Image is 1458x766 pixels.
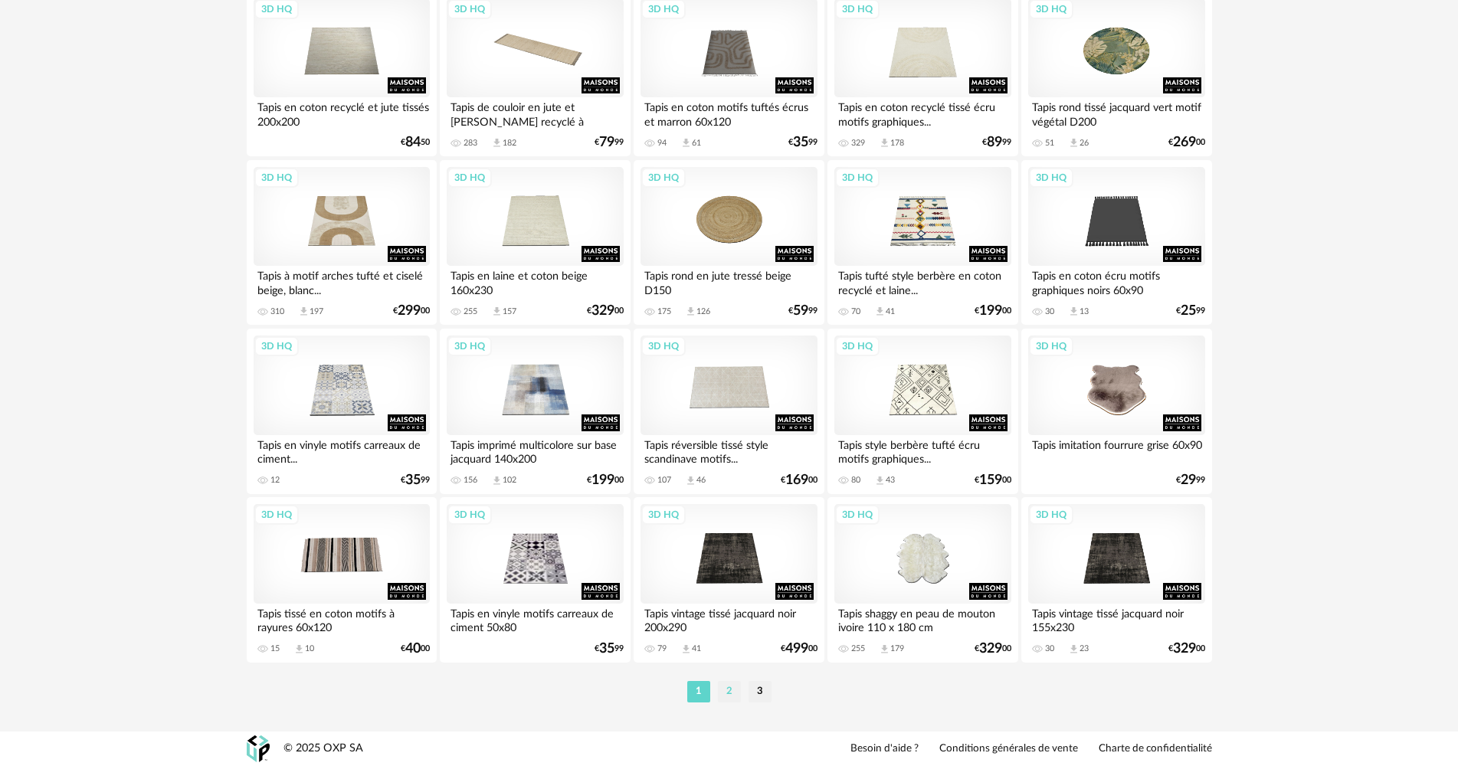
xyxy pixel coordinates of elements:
div: Tapis shaggy en peau de mouton ivoire 110 x 180 cm [834,604,1011,634]
div: 3D HQ [1029,336,1073,356]
span: Download icon [491,306,503,317]
span: Download icon [879,643,890,655]
a: 3D HQ Tapis vintage tissé jacquard noir 200x290 79 Download icon 41 €49900 [634,497,824,663]
div: 3D HQ [835,168,880,188]
span: 329 [1173,643,1196,654]
div: € 00 [781,643,817,654]
a: Besoin d'aide ? [850,742,919,756]
div: 3D HQ [254,336,299,356]
div: € 00 [393,306,430,316]
div: 3D HQ [835,505,880,525]
div: 70 [851,306,860,317]
div: Tapis en coton écru motifs graphiques noirs 60x90 [1028,266,1204,296]
div: Tapis rond en jute tressé beige D150 [641,266,817,296]
div: 3D HQ [254,168,299,188]
div: Tapis tufté style berbère en coton recyclé et laine... [834,266,1011,296]
div: 102 [503,475,516,486]
span: Download icon [879,137,890,149]
div: 179 [890,643,904,654]
a: 3D HQ Tapis shaggy en peau de mouton ivoire 110 x 180 cm 255 Download icon 179 €32900 [827,497,1017,663]
a: 3D HQ Tapis en laine et coton beige 160x230 255 Download icon 157 €32900 [440,160,630,326]
div: Tapis style berbère tufté écru motifs graphiques... [834,435,1011,466]
span: Download icon [874,475,886,486]
span: Download icon [1068,306,1080,317]
span: Download icon [298,306,310,317]
a: 3D HQ Tapis tufté style berbère en coton recyclé et laine... 70 Download icon 41 €19900 [827,160,1017,326]
div: 46 [696,475,706,486]
div: € 99 [982,137,1011,148]
div: Tapis à motif arches tufté et ciselé beige, blanc... [254,266,430,296]
div: € 00 [975,306,1011,316]
div: 283 [464,138,477,149]
div: 126 [696,306,710,317]
div: 94 [657,138,667,149]
div: Tapis de couloir en jute et [PERSON_NAME] recyclé à franges... [447,97,623,128]
a: 3D HQ Tapis imprimé multicolore sur base jacquard 140x200 156 Download icon 102 €19900 [440,329,630,494]
div: € 99 [1176,475,1205,486]
a: 3D HQ Tapis à motif arches tufté et ciselé beige, blanc... 310 Download icon 197 €29900 [247,160,437,326]
div: 30 [1045,306,1054,317]
div: 3D HQ [641,336,686,356]
div: 182 [503,138,516,149]
a: Conditions générales de vente [939,742,1078,756]
div: 3D HQ [447,336,492,356]
span: 499 [785,643,808,654]
span: Download icon [685,475,696,486]
span: 199 [979,306,1002,316]
span: 79 [599,137,614,148]
div: 12 [270,475,280,486]
div: Tapis tissé en coton motifs à rayures 60x120 [254,604,430,634]
div: € 00 [975,475,1011,486]
div: 255 [464,306,477,317]
span: Download icon [1068,137,1080,149]
div: € 99 [401,475,430,486]
div: 3D HQ [641,505,686,525]
a: 3D HQ Tapis en coton écru motifs graphiques noirs 60x90 30 Download icon 13 €2599 [1021,160,1211,326]
div: 157 [503,306,516,317]
div: 3D HQ [447,168,492,188]
div: Tapis en laine et coton beige 160x230 [447,266,623,296]
div: € 99 [595,643,624,654]
div: € 50 [401,137,430,148]
div: 41 [886,306,895,317]
div: € 00 [401,643,430,654]
div: € 00 [781,475,817,486]
div: 175 [657,306,671,317]
li: 3 [749,681,772,702]
div: Tapis en coton motifs tuftés écrus et marron 60x120 [641,97,817,128]
span: Download icon [491,475,503,486]
span: 25 [1181,306,1196,316]
a: 3D HQ Tapis réversible tissé style scandinave motifs... 107 Download icon 46 €16900 [634,329,824,494]
div: 329 [851,138,865,149]
div: 3D HQ [835,336,880,356]
div: 15 [270,643,280,654]
li: 1 [687,681,710,702]
div: € 00 [587,306,624,316]
div: 41 [692,643,701,654]
span: 329 [591,306,614,316]
div: 197 [310,306,323,317]
span: 89 [987,137,1002,148]
div: © 2025 OXP SA [283,741,363,756]
div: Tapis en vinyle motifs carreaux de ciment 50x80 [447,604,623,634]
a: 3D HQ Tapis en vinyle motifs carreaux de ciment 50x80 €3599 [440,497,630,663]
span: Download icon [680,643,692,655]
div: € 00 [975,643,1011,654]
div: 3D HQ [1029,168,1073,188]
span: 299 [398,306,421,316]
div: Tapis en vinyle motifs carreaux de ciment... [254,435,430,466]
a: 3D HQ Tapis style berbère tufté écru motifs graphiques... 80 Download icon 43 €15900 [827,329,1017,494]
div: 178 [890,138,904,149]
div: Tapis rond tissé jacquard vert motif végétal D200 [1028,97,1204,128]
div: 23 [1080,643,1089,654]
div: 107 [657,475,671,486]
span: Download icon [491,137,503,149]
span: 59 [793,306,808,316]
div: Tapis en coton recyclé et jute tissés 200x200 [254,97,430,128]
span: 159 [979,475,1002,486]
span: 35 [793,137,808,148]
div: 30 [1045,643,1054,654]
div: 26 [1080,138,1089,149]
div: 3D HQ [1029,505,1073,525]
img: OXP [247,735,270,762]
